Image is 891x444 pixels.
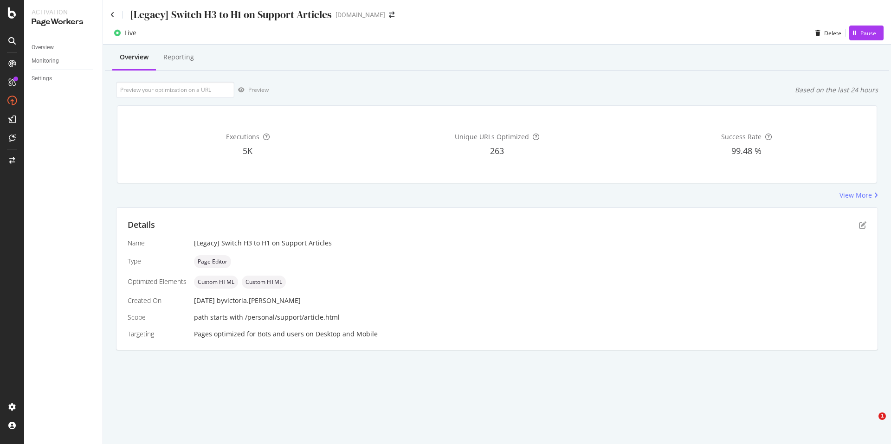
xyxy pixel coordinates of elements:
[258,329,304,339] div: Bots and users
[217,296,301,305] div: by victoria.[PERSON_NAME]
[389,12,394,18] div: arrow-right-arrow-left
[860,29,876,37] div: Pause
[849,26,884,40] button: Pause
[731,145,762,156] span: 99.48 %
[110,12,115,18] a: Click to go back
[245,279,282,285] span: Custom HTML
[32,43,96,52] a: Overview
[194,296,866,305] div: [DATE]
[32,17,95,27] div: PageWorkers
[490,145,504,156] span: 263
[795,85,878,95] div: Based on the last 24 hours
[316,329,378,339] div: Desktop and Mobile
[32,56,59,66] div: Monitoring
[128,296,187,305] div: Created On
[198,259,227,264] span: Page Editor
[194,329,866,339] div: Pages optimized for on
[194,313,340,322] span: path starts with /personal/support/article.html
[128,277,187,286] div: Optimized Elements
[226,132,259,141] span: Executions
[198,279,234,285] span: Custom HTML
[859,221,866,229] div: pen-to-square
[120,52,148,62] div: Overview
[234,83,269,97] button: Preview
[242,276,286,289] div: neutral label
[128,257,187,266] div: Type
[116,82,234,98] input: Preview your optimization on a URL
[194,238,866,248] div: [Legacy] Switch H3 to H1 on Support Articles
[130,7,332,22] div: [Legacy] Switch H3 to H1 on Support Articles
[243,145,252,156] span: 5K
[721,132,762,141] span: Success Rate
[194,255,231,268] div: neutral label
[128,329,187,339] div: Targeting
[336,10,385,19] div: [DOMAIN_NAME]
[824,29,841,37] div: Delete
[839,191,872,200] div: View More
[32,43,54,52] div: Overview
[248,86,269,94] div: Preview
[124,28,136,38] div: Live
[455,132,529,141] span: Unique URLs Optimized
[194,276,238,289] div: neutral label
[32,7,95,17] div: Activation
[128,238,187,248] div: Name
[859,412,882,435] iframe: Intercom live chat
[128,313,187,322] div: Scope
[163,52,194,62] div: Reporting
[812,26,841,40] button: Delete
[32,74,96,84] a: Settings
[32,74,52,84] div: Settings
[839,191,878,200] a: View More
[128,219,155,231] div: Details
[32,56,96,66] a: Monitoring
[878,412,886,420] span: 1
